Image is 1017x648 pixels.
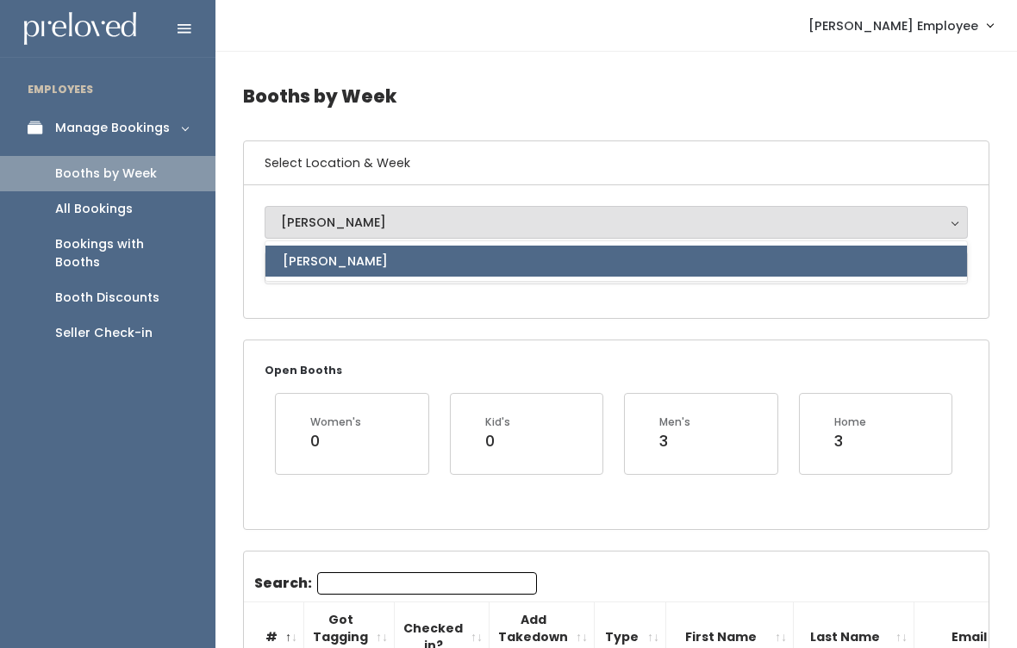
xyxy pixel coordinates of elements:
div: Seller Check-in [55,324,153,342]
label: Search: [254,572,537,595]
div: Booth Discounts [55,289,159,307]
a: [PERSON_NAME] Employee [791,7,1010,44]
input: Search: [317,572,537,595]
div: Kid's [485,414,510,430]
div: 0 [310,430,361,452]
span: [PERSON_NAME] Employee [808,16,978,35]
h4: Booths by Week [243,72,989,120]
small: Open Booths [265,363,342,377]
div: 3 [834,430,866,452]
div: All Bookings [55,200,133,218]
div: [PERSON_NAME] [281,213,951,232]
div: Men's [659,414,690,430]
div: Women's [310,414,361,430]
div: Manage Bookings [55,119,170,137]
div: Booths by Week [55,165,157,183]
button: [PERSON_NAME] [265,206,968,239]
h6: Select Location & Week [244,141,989,185]
div: 0 [485,430,510,452]
div: 3 [659,430,690,452]
img: preloved logo [24,12,136,46]
span: [PERSON_NAME] [283,252,388,271]
div: Bookings with Booths [55,235,188,271]
div: Home [834,414,866,430]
